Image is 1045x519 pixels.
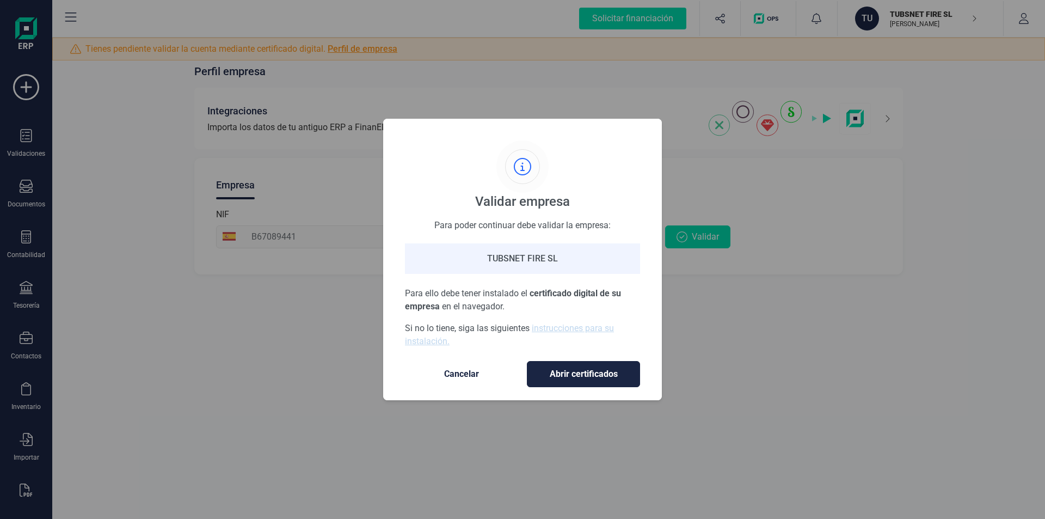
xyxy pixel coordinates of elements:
[405,287,640,313] p: Para ello debe tener instalado el en el navegador.
[527,361,640,387] button: Abrir certificados
[405,322,640,348] p: Si no lo tiene, siga las siguientes
[416,368,507,381] span: Cancelar
[405,219,640,230] div: Para poder continuar debe validar la empresa:
[405,361,518,387] button: Cancelar
[405,243,640,274] div: TUBSNET FIRE SL
[538,368,629,381] span: Abrir certificados
[475,193,570,210] div: Validar empresa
